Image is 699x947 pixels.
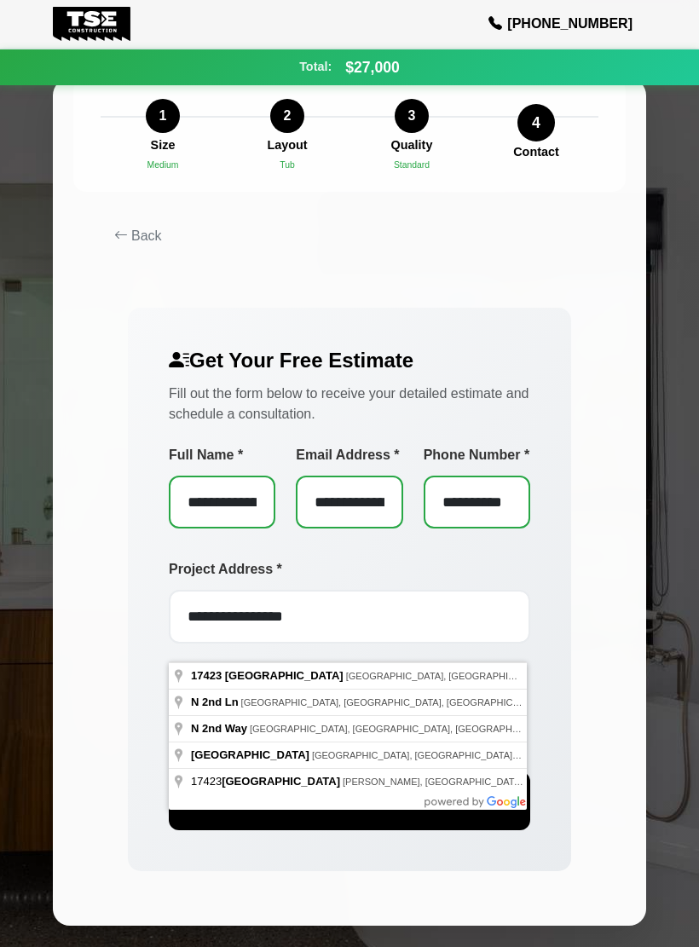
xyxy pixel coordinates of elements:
[191,748,309,761] span: [GEOGRAPHIC_DATA]
[169,349,530,373] h3: Get Your Free Estimate
[146,99,180,133] div: 1
[250,724,553,734] span: [GEOGRAPHIC_DATA], [GEOGRAPHIC_DATA], [GEOGRAPHIC_DATA]
[517,104,555,141] div: 4
[191,775,343,788] span: 17423
[513,143,559,162] div: Contact
[169,384,530,424] p: Fill out the form below to receive your detailed estimate and schedule a consultation.
[345,56,400,78] span: $27,000
[395,99,429,133] div: 3
[241,697,545,707] span: [GEOGRAPHIC_DATA], [GEOGRAPHIC_DATA], [GEOGRAPHIC_DATA]
[270,99,304,133] div: 2
[191,696,239,708] span: N 2nd Ln
[169,445,275,465] label: Full Name *
[296,445,402,465] label: Email Address *
[151,136,176,155] div: Size
[391,136,433,155] div: Quality
[424,445,530,465] label: Phone Number *
[191,722,247,735] span: N 2nd Way
[394,159,430,172] div: Standard
[343,777,626,787] span: [PERSON_NAME], [GEOGRAPHIC_DATA], [GEOGRAPHIC_DATA]
[222,775,340,788] span: [GEOGRAPHIC_DATA]
[225,669,344,682] span: [GEOGRAPHIC_DATA]
[280,159,295,172] div: Tub
[169,559,530,580] label: Project Address *
[53,7,130,41] img: Tse Construction
[191,669,222,682] span: 17423
[267,136,307,155] div: Layout
[147,159,179,172] div: Medium
[299,58,332,77] span: Total:
[101,219,598,253] button: Back
[475,7,646,41] a: [PHONE_NUMBER]
[346,671,650,681] span: [GEOGRAPHIC_DATA], [GEOGRAPHIC_DATA], [GEOGRAPHIC_DATA]
[312,750,615,760] span: [GEOGRAPHIC_DATA], [GEOGRAPHIC_DATA], [GEOGRAPHIC_DATA]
